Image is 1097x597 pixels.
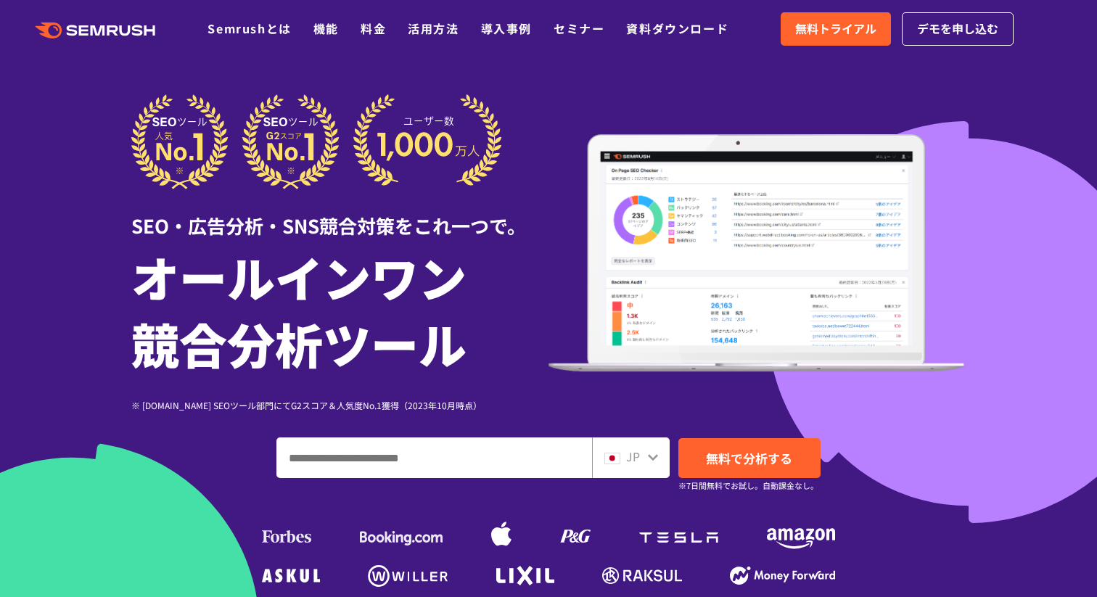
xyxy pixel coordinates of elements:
span: JP [626,448,640,465]
a: 資料ダウンロード [626,20,728,37]
a: デモを申し込む [902,12,1014,46]
a: 無料で分析する [678,438,821,478]
input: ドメイン、キーワードまたはURLを入力してください [277,438,591,477]
div: ※ [DOMAIN_NAME] SEOツール部門にてG2スコア＆人気度No.1獲得（2023年10月時点） [131,398,548,412]
h1: オールインワン 競合分析ツール [131,243,548,376]
a: Semrushとは [208,20,291,37]
span: 無料トライアル [795,20,876,38]
a: 無料トライアル [781,12,891,46]
div: SEO・広告分析・SNS競合対策をこれ一つで。 [131,189,548,239]
span: 無料で分析する [706,449,792,467]
span: デモを申し込む [917,20,998,38]
a: 活用方法 [408,20,459,37]
a: 料金 [361,20,386,37]
small: ※7日間無料でお試し。自動課金なし。 [678,479,818,493]
a: 導入事例 [481,20,532,37]
a: セミナー [554,20,604,37]
a: 機能 [313,20,339,37]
